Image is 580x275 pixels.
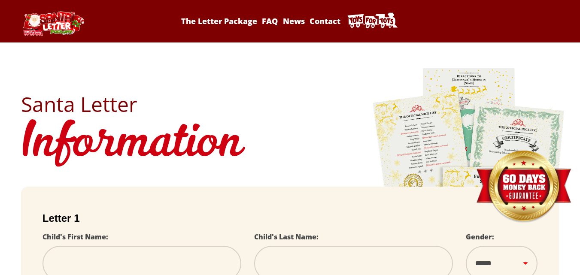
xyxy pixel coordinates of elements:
a: News [281,16,306,26]
h2: Letter 1 [43,212,537,224]
a: The Letter Package [180,16,259,26]
label: Gender: [466,232,494,242]
h1: Information [21,115,559,174]
h2: Santa Letter [21,94,559,115]
img: Santa Letter Logo [21,11,85,36]
label: Child's Last Name: [254,232,319,242]
img: Money Back Guarantee [475,150,572,224]
label: Child's First Name: [43,232,108,242]
a: Contact [308,16,342,26]
iframe: Opens a widget where you can find more information [525,249,571,271]
a: FAQ [261,16,279,26]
